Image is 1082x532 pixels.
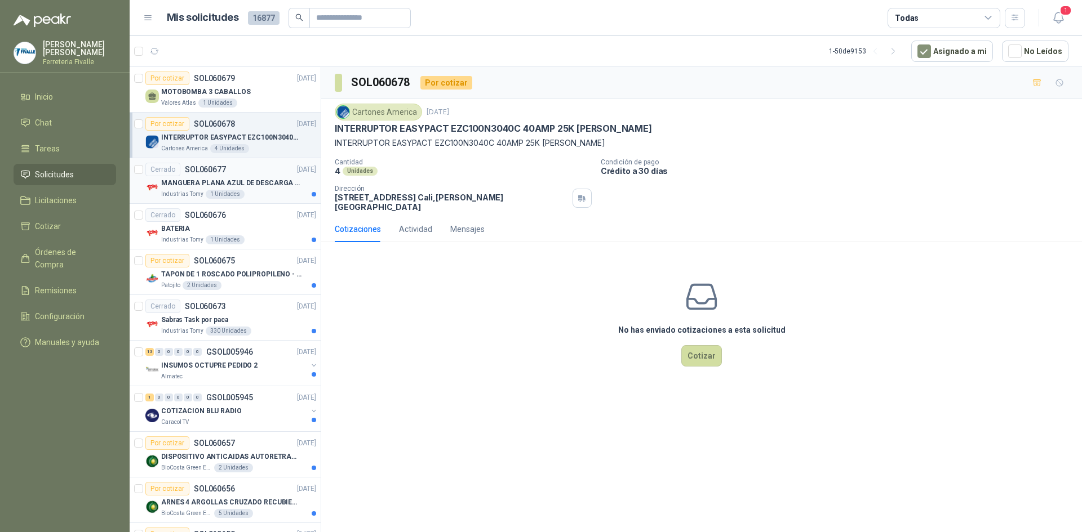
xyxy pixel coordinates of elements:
img: Company Logo [145,500,159,513]
a: Por cotizarSOL060679[DATE] MOTOBOMBA 3 CABALLOSValores Atlas1 Unidades [130,67,321,113]
p: INTERRUPTOR EASYPACT EZC100N3040C 40AMP 25K [PERSON_NAME] [335,137,1068,149]
div: 0 [174,394,183,401]
p: ARNES 4 ARGOLLAS CRUZADO RECUBIERTO PVC [161,497,301,508]
a: Por cotizarSOL060656[DATE] Company LogoARNES 4 ARGOLLAS CRUZADO RECUBIERTO PVCBioCosta Green Ener... [130,477,321,523]
p: Patojito [161,281,180,290]
div: 1 [145,394,154,401]
div: Todas [895,12,919,24]
div: 1 - 50 de 9153 [829,42,902,60]
a: CerradoSOL060673[DATE] Company LogoSabras Task por pacaIndustrias Tomy330 Unidades [130,295,321,341]
div: 4 Unidades [210,144,249,153]
a: Chat [14,112,116,133]
a: CerradoSOL060676[DATE] Company LogoBATERIAIndustrias Tomy1 Unidades [130,204,321,249]
a: Licitaciones [14,190,116,211]
p: Industrias Tomy [161,235,203,244]
div: Por cotizar [145,71,189,85]
div: 0 [184,394,192,401]
p: [DATE] [297,210,316,221]
div: 1 Unidades [206,235,245,244]
p: Caracol TV [161,418,189,427]
p: Almatec [161,372,183,381]
p: Valores Atlas [161,99,196,108]
p: SOL060676 [185,211,226,219]
img: Company Logo [337,106,349,118]
h3: No has enviado cotizaciones a esta solicitud [618,324,786,336]
div: Por cotizar [145,117,189,131]
h1: Mis solicitudes [167,10,239,26]
p: GSOL005945 [206,394,253,401]
a: Por cotizarSOL060657[DATE] Company LogoDISPOSITIVO ANTICAIDAS AUTORETRACTILBioCosta Green Energy ... [130,432,321,477]
a: Por cotizarSOL060675[DATE] Company LogoTAPON DE 1 ROSCADO POLIPROPILENO - HEMBRA NPTPatojito2 Uni... [130,249,321,295]
div: 0 [155,394,163,401]
span: Manuales y ayuda [35,336,99,348]
div: 0 [193,394,202,401]
p: SOL060656 [194,485,235,493]
p: [DATE] [297,301,316,312]
p: DISPOSITIVO ANTICAIDAS AUTORETRACTIL [161,451,301,462]
div: Mensajes [450,223,485,235]
p: SOL060673 [185,302,226,310]
span: Cotizar [35,220,61,233]
div: 0 [155,348,163,356]
p: BioCosta Green Energy S.A.S [161,463,212,472]
p: [PERSON_NAME] [PERSON_NAME] [43,41,116,56]
p: TAPON DE 1 ROSCADO POLIPROPILENO - HEMBRA NPT [161,269,301,280]
div: 0 [165,348,173,356]
div: 13 [145,348,154,356]
p: [DATE] [297,119,316,129]
a: 13 0 0 0 0 0 GSOL005946[DATE] Company LogoINSUMOS OCTUPRE PEDIDO 2Almatec [145,345,318,381]
p: [DATE] [297,73,316,84]
p: Industrias Tomy [161,190,203,199]
p: SOL060657 [194,439,235,447]
a: Solicitudes [14,164,116,185]
p: [STREET_ADDRESS] Cali , [PERSON_NAME][GEOGRAPHIC_DATA] [335,193,568,212]
img: Company Logo [145,363,159,377]
span: Tareas [35,142,60,155]
div: Cerrado [145,299,180,313]
div: 2 Unidades [214,463,253,472]
span: 1 [1059,5,1072,16]
p: [DATE] [297,256,316,266]
span: Configuración [35,310,85,323]
p: INTERRUPTOR EASYPACT EZC100N3040C 40AMP 25K [PERSON_NAME] [161,132,301,143]
img: Company Logo [145,409,159,422]
p: Ferreteria Fivalle [43,59,116,65]
div: 330 Unidades [206,327,251,336]
p: BioCosta Green Energy S.A.S [161,509,212,518]
div: 0 [165,394,173,401]
div: 0 [174,348,183,356]
div: Cerrado [145,208,180,222]
span: Chat [35,117,52,129]
div: Cartones America [335,104,422,120]
span: Órdenes de Compra [35,246,105,271]
div: Cerrado [145,163,180,176]
img: Company Logo [145,272,159,285]
div: Cotizaciones [335,223,381,235]
div: Por cotizar [145,254,189,267]
a: Cotizar [14,216,116,237]
span: Licitaciones [35,194,77,207]
div: Unidades [343,167,378,176]
a: Por cotizarSOL060678[DATE] Company LogoINTERRUPTOR EASYPACT EZC100N3040C 40AMP 25K [PERSON_NAME]C... [130,113,321,158]
a: Órdenes de Compra [14,242,116,275]
img: Logo peakr [14,14,71,27]
p: Cantidad [335,158,592,166]
img: Company Logo [145,181,159,194]
p: SOL060677 [185,166,226,173]
p: [DATE] [427,107,449,118]
a: Configuración [14,306,116,327]
p: Crédito a 30 días [601,166,1077,176]
a: CerradoSOL060677[DATE] Company LogoMANGUERA PLANA AZUL DE DESCARGA 60 PSI X 20 METROS CON UNION D... [130,158,321,204]
span: search [295,14,303,21]
div: Actividad [399,223,432,235]
div: Por cotizar [145,482,189,495]
span: Remisiones [35,284,77,297]
p: INSUMOS OCTUPRE PEDIDO 2 [161,360,258,371]
a: Tareas [14,138,116,159]
img: Company Logo [145,454,159,468]
img: Company Logo [14,42,36,64]
div: 0 [193,348,202,356]
p: SOL060678 [194,120,235,128]
span: Solicitudes [35,168,74,181]
button: No Leídos [1002,41,1068,62]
